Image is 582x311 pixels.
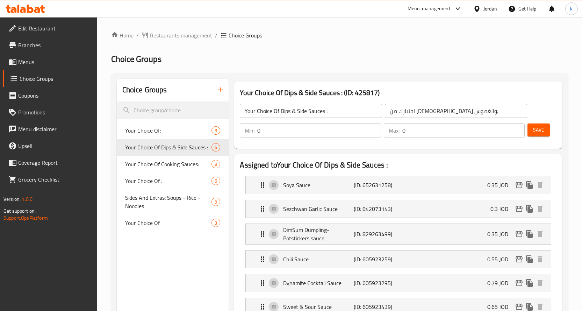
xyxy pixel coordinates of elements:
[570,5,573,13] span: k
[283,255,354,263] p: Chili Sauce
[524,204,535,214] button: duplicate
[117,214,229,231] div: Your Choice Of3
[125,126,212,135] span: Your Choice Of:
[283,181,354,189] p: Soya Sauce
[535,229,545,239] button: delete
[111,31,568,40] nav: breadcrumb
[125,193,212,210] span: Sides And Extras: Soups - Rice - Noodles
[211,160,220,168] div: Choices
[18,142,92,150] span: Upsell
[246,250,551,268] div: Expand
[18,91,92,100] span: Coupons
[211,198,220,206] div: Choices
[527,123,550,136] button: Save
[3,137,97,154] a: Upsell
[18,24,92,33] span: Edit Restaurant
[240,87,557,98] h3: Your Choice Of Dips & Side Sauces : (ID: 425817)
[514,180,524,190] button: edit
[3,70,97,87] a: Choice Groups
[150,31,212,40] span: Restaurants management
[535,254,545,264] button: delete
[215,31,217,40] li: /
[408,5,451,13] div: Menu-management
[524,180,535,190] button: duplicate
[487,303,514,311] p: 0.65 JOD
[3,213,48,222] a: Support.OpsPlatform
[229,31,262,40] span: Choice Groups
[125,177,212,185] span: Your Choice Of :
[483,5,497,13] div: Jordan
[3,54,97,70] a: Menus
[240,173,557,197] li: Expand
[122,85,167,95] h2: Choice Groups
[524,229,535,239] button: duplicate
[20,75,92,83] span: Choice Groups
[3,121,97,137] a: Menu disclaimer
[354,205,401,213] p: (ID: 842073143)
[117,156,229,172] div: Your Choice Of Cooking Sauces:8
[18,41,92,49] span: Branches
[535,278,545,288] button: delete
[3,37,97,54] a: Branches
[3,20,97,37] a: Edit Restaurant
[3,195,21,204] span: Version:
[240,271,557,295] li: Expand
[240,197,557,221] li: Expand
[240,160,557,170] h2: Assigned to Your Choice Of Dips & Side Sauces :
[212,127,220,134] span: 3
[3,171,97,188] a: Grocery Checklist
[3,206,36,215] span: Get support on:
[514,204,524,214] button: edit
[142,31,212,40] a: Restaurants management
[533,126,544,134] span: Save
[212,178,220,184] span: 5
[18,158,92,167] span: Coverage Report
[111,31,134,40] a: Home
[389,126,400,135] p: Max:
[245,126,254,135] p: Min:
[490,205,514,213] p: 0.3 JOD
[283,303,354,311] p: Sweet & Sour Sauce
[514,229,524,239] button: edit
[18,108,92,116] span: Promotions
[3,87,97,104] a: Coupons
[117,172,229,189] div: Your Choice Of :5
[354,303,401,311] p: (ID: 605923439)
[514,278,524,288] button: edit
[283,226,354,242] p: DimSum Dumpling-Potstickers sauce
[117,189,229,214] div: Sides And Extras: Soups - Rice - Noodles9
[125,160,212,168] span: Your Choice Of Cooking Sauces:
[18,125,92,133] span: Menu disclaimer
[354,279,401,287] p: (ID: 605923295)
[354,255,401,263] p: (ID: 605923259)
[18,58,92,66] span: Menus
[212,144,220,151] span: 6
[18,175,92,184] span: Grocery Checklist
[125,219,212,227] span: Your Choice Of
[212,199,220,205] span: 9
[535,180,545,190] button: delete
[212,220,220,226] span: 3
[117,139,229,156] div: Your Choice Of Dips & Side Sauces :6
[246,224,551,244] div: Expand
[283,205,354,213] p: Sezchwan Garlic Sauce
[524,278,535,288] button: duplicate
[240,247,557,271] li: Expand
[246,274,551,292] div: Expand
[22,195,33,204] span: 1.0.0
[514,254,524,264] button: edit
[246,200,551,218] div: Expand
[211,143,220,151] div: Choices
[354,230,401,238] p: (ID: 829263499)
[111,51,161,67] span: Choice Groups
[354,181,401,189] p: (ID: 652631258)
[487,181,514,189] p: 0.35 JOD
[212,161,220,168] span: 8
[117,101,229,119] input: search
[487,255,514,263] p: 0.55 JOD
[246,176,551,194] div: Expand
[117,122,229,139] div: Your Choice Of:3
[3,104,97,121] a: Promotions
[240,221,557,247] li: Expand
[211,219,220,227] div: Choices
